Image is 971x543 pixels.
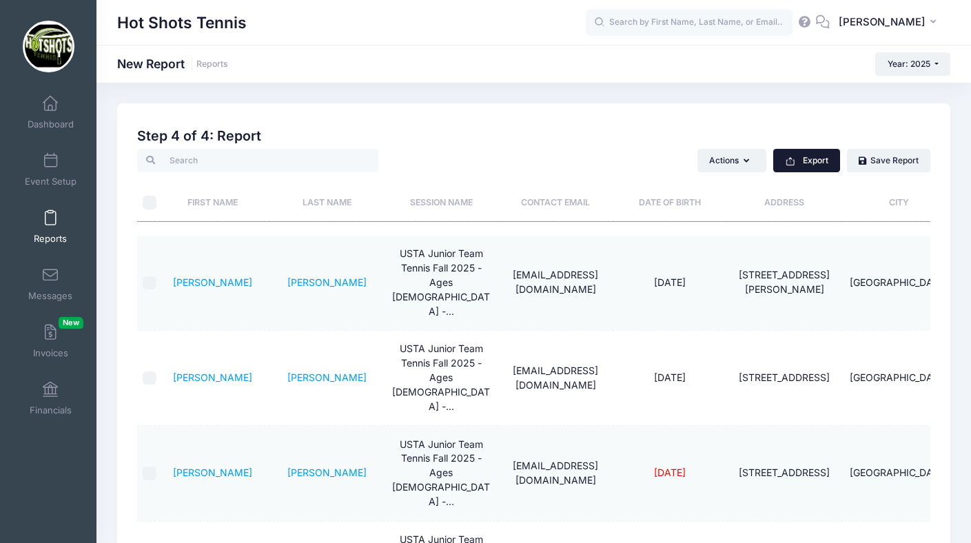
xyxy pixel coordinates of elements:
td: [GEOGRAPHIC_DATA] [841,426,956,521]
span: [DATE] [654,467,686,478]
th: First Name: activate to sort column ascending [155,172,269,221]
h1: Hot Shots Tennis [117,7,247,39]
a: [PERSON_NAME] [173,276,252,288]
span: [DATE] [654,371,686,383]
th: Address: activate to sort column ascending [727,172,841,221]
a: Financials [18,374,83,422]
span: Financials [30,404,72,416]
a: Messages [18,260,83,308]
span: USTA Junior Team Tennis Fall 2025 - Ages 7-10 -Beginner/Advanced Beginner- Orange Ball - Sundays [392,438,490,508]
th: Date of Birth: activate to sort column ascending [613,172,727,221]
span: [DATE] [654,276,686,288]
th: Last Name: activate to sort column ascending [269,172,384,221]
img: Hot Shots Tennis [23,21,74,72]
span: Reports [34,233,67,245]
span: Event Setup [25,176,76,187]
span: Messages [28,290,72,302]
th: City: activate to sort column ascending [841,172,956,221]
th: Contact Email: activate to sort column ascending [498,172,613,221]
h1: New Report [117,57,228,71]
span: New [59,317,83,329]
a: Dashboard [18,88,83,136]
input: Search by First Name, Last Name, or Email... [586,9,793,37]
a: Reports [196,59,228,70]
td: [EMAIL_ADDRESS][DOMAIN_NAME] [498,331,613,426]
td: [EMAIL_ADDRESS][DOMAIN_NAME] [498,426,613,521]
a: [PERSON_NAME] [173,371,252,383]
button: Year: 2025 [875,52,950,76]
span: USTA Junior Team Tennis Fall 2025 - Ages 7-10 -Beginner/Advanced Beginner- Orange Ball - Sundays [392,342,490,412]
a: Event Setup [18,145,83,194]
span: Year: 2025 [888,59,930,69]
a: [PERSON_NAME] [287,371,367,383]
span: USTA Junior Team Tennis Fall 2025 - Ages 7-10 -Beginner/Advanced Beginner- Orange Ball - Sundays [392,247,490,317]
span: Invoices [33,347,68,359]
a: [PERSON_NAME] [287,467,367,478]
td: [EMAIL_ADDRESS][DOMAIN_NAME] [498,236,613,331]
td: [STREET_ADDRESS] [727,426,841,521]
span: Dashboard [28,119,74,130]
a: [PERSON_NAME] [173,467,252,478]
td: [STREET_ADDRESS][PERSON_NAME] [727,236,841,331]
a: InvoicesNew [18,317,83,365]
input: Search [137,149,378,172]
button: Actions [697,149,766,172]
a: [PERSON_NAME] [287,276,367,288]
td: [STREET_ADDRESS] [727,331,841,426]
button: [PERSON_NAME] [830,7,950,39]
td: [GEOGRAPHIC_DATA] [841,331,956,426]
a: Reports [18,203,83,251]
span: [PERSON_NAME] [839,14,926,30]
th: Session Name: activate to sort column ascending [384,172,498,221]
h2: Step 4 of 4: Report [137,128,930,144]
button: Export [773,149,840,172]
td: [GEOGRAPHIC_DATA] [841,236,956,331]
a: Save Report [847,149,930,172]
